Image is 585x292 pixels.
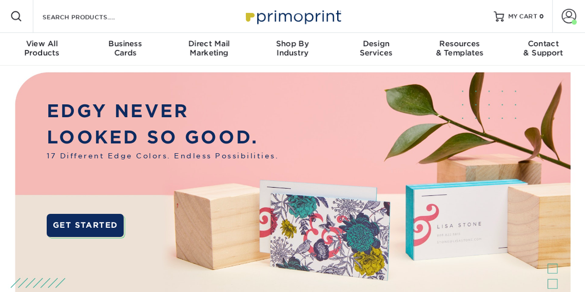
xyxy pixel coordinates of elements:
p: EDGY NEVER [47,98,279,124]
span: Business [84,39,167,48]
div: & Templates [418,39,501,58]
a: Contact& Support [501,33,585,66]
a: DesignServices [334,33,418,66]
span: Shop By [251,39,335,48]
a: GET STARTED [47,214,124,237]
span: Direct Mail [167,39,251,48]
a: Direct MailMarketing [167,33,251,66]
span: 0 [539,13,544,20]
input: SEARCH PRODUCTS..... [42,10,142,23]
a: BusinessCards [84,33,167,66]
div: & Support [501,39,585,58]
span: Design [334,39,418,48]
div: Industry [251,39,335,58]
div: Marketing [167,39,251,58]
a: Shop ByIndustry [251,33,335,66]
span: Contact [501,39,585,48]
span: MY CART [508,12,537,21]
span: Resources [418,39,501,48]
p: LOOKED SO GOOD. [47,124,279,150]
div: Services [334,39,418,58]
a: Resources& Templates [418,33,501,66]
img: Primoprint [241,5,344,27]
div: Cards [84,39,167,58]
span: 17 Different Edge Colors. Endless Possibilities. [47,151,279,161]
